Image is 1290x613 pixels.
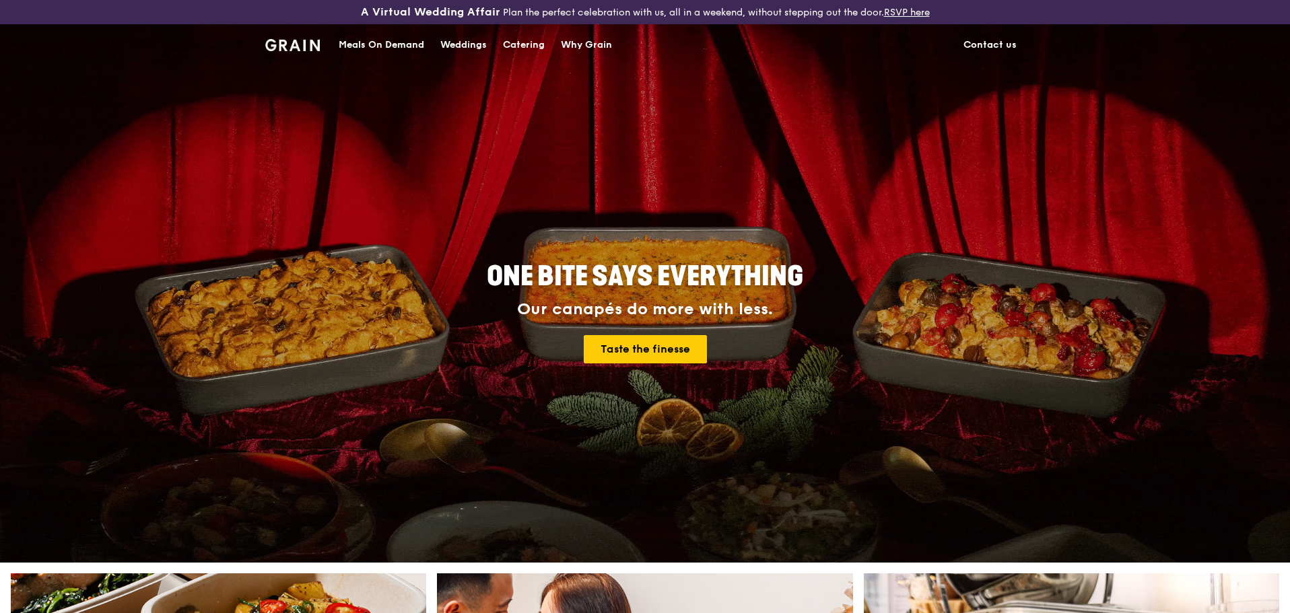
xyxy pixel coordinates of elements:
div: Catering [503,25,545,65]
a: Catering [495,25,553,65]
a: GrainGrain [265,24,320,64]
a: Why Grain [553,25,620,65]
div: Our canapés do more with less. [403,300,887,319]
div: Plan the perfect celebration with us, all in a weekend, without stepping out the door. [257,5,1033,19]
img: Grain [265,39,320,51]
div: Why Grain [561,25,612,65]
span: ONE BITE SAYS EVERYTHING [487,260,803,293]
div: Weddings [440,25,487,65]
a: Contact us [955,25,1025,65]
a: Taste the finesse [584,335,707,363]
a: Weddings [432,25,495,65]
a: RSVP here [884,7,930,18]
h3: A Virtual Wedding Affair [361,5,500,19]
div: Meals On Demand [339,25,424,65]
